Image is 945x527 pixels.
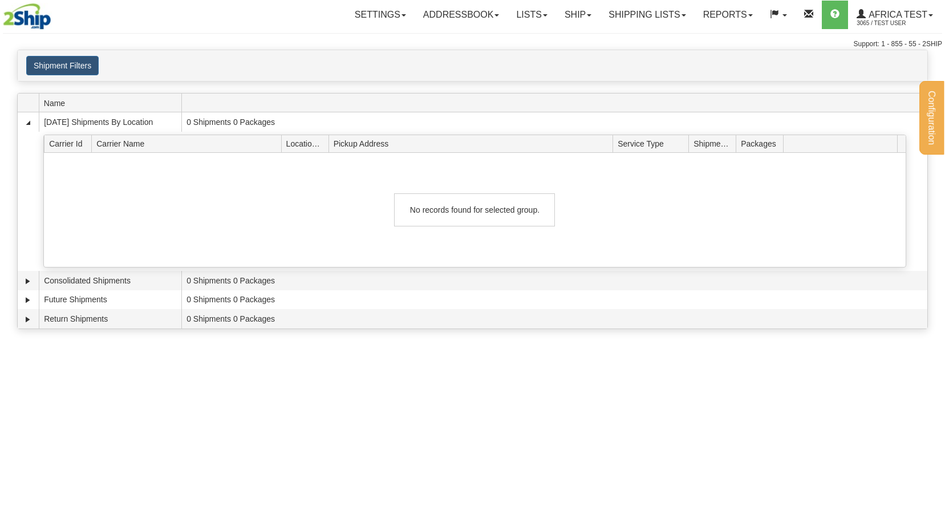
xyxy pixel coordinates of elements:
td: [DATE] Shipments By Location [39,112,181,132]
td: Consolidated Shipments [39,271,181,290]
a: Shipping lists [600,1,694,29]
a: Africa Test 3065 / TEST USER [848,1,942,29]
a: Lists [508,1,555,29]
td: 0 Shipments 0 Packages [181,112,927,132]
div: No records found for selected group. [394,193,555,226]
img: logo3065.jpg [3,3,52,32]
button: Shipment Filters [26,56,99,75]
td: 0 Shipments 0 Packages [181,290,927,310]
iframe: chat widget [919,205,944,322]
div: Support: 1 - 855 - 55 - 2SHIP [3,39,942,49]
span: Service Type [618,135,688,152]
td: 0 Shipments 0 Packages [181,271,927,290]
a: Reports [695,1,761,29]
a: Ship [556,1,600,29]
span: Carrier Id [49,135,91,152]
a: Expand [22,314,34,325]
a: Settings [346,1,415,29]
td: Return Shipments [39,309,181,329]
td: Future Shipments [39,290,181,310]
span: Africa Test [866,10,927,19]
span: Pickup Address [334,135,613,152]
button: Configuration [919,81,944,155]
a: Expand [22,294,34,306]
span: Name [44,94,181,112]
span: Location Id [286,135,328,152]
span: Shipments [693,135,736,152]
td: 0 Shipments 0 Packages [181,309,927,329]
a: Expand [22,275,34,287]
span: 3065 / TEST USER [857,18,942,29]
a: Collapse [22,117,34,128]
span: Packages [741,135,783,152]
span: Carrier Name [96,135,281,152]
a: Addressbook [415,1,508,29]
